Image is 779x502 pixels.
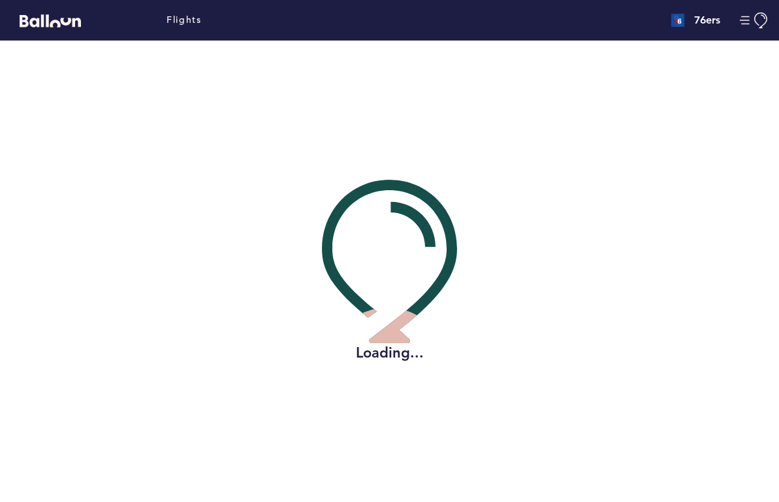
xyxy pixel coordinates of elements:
h4: 76ers [694,12,720,28]
h2: Loading... [322,343,457,363]
a: Balloon [10,13,81,27]
button: Manage Account [740,12,769,29]
a: Flights [167,13,201,27]
svg: Balloon [20,14,81,27]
